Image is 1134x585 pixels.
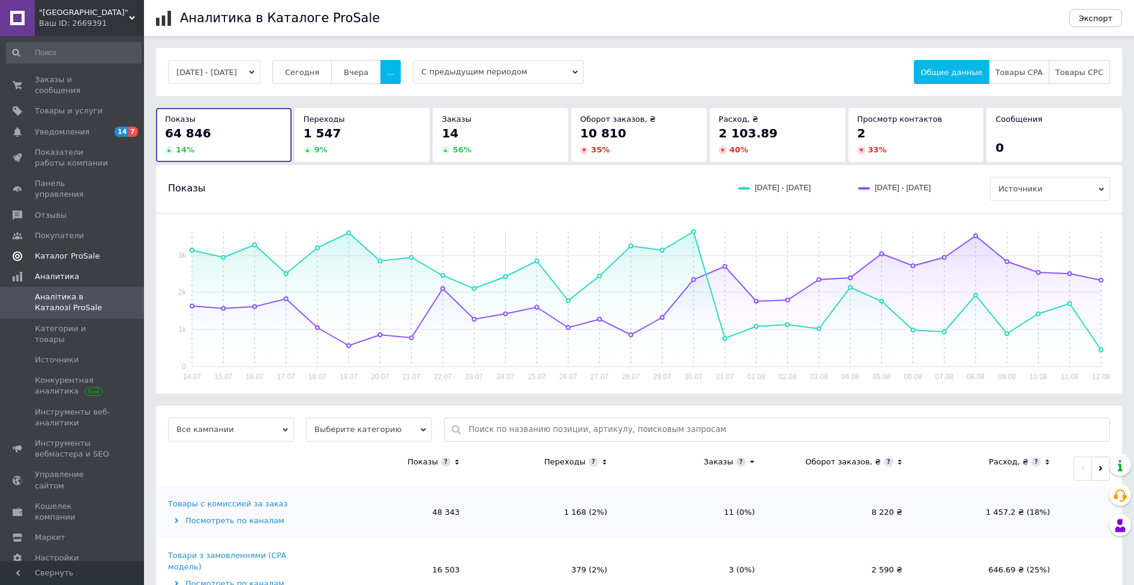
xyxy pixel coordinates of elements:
[442,115,471,124] span: Заказы
[35,271,79,282] span: Аналитика
[434,373,452,381] text: 22.07
[559,373,577,381] text: 26.07
[182,362,186,371] text: 0
[35,375,111,397] span: Конкурентная аналитика
[35,501,111,523] span: Кошелек компании
[465,373,483,381] text: 23.07
[413,60,584,84] span: С предыдущим периодом
[767,487,914,538] td: 8 220 ₴
[841,373,859,381] text: 04.08
[1069,9,1122,27] button: Экспорт
[719,126,778,140] span: 2 103.89
[35,210,67,221] span: Отзывы
[590,373,608,381] text: 27.07
[35,74,111,96] span: Заказы и сообщения
[472,487,619,538] td: 1 168 (2%)
[1079,14,1112,23] span: Экспорт
[857,126,866,140] span: 2
[214,373,232,381] text: 15.07
[1092,373,1110,381] text: 12.08
[304,115,345,124] span: Переходы
[245,373,263,381] text: 16.07
[989,60,1049,84] button: Товары CPA
[39,7,129,18] span: "ТАШКЕНТ"
[469,418,1103,441] input: Поиск по названию позиции, артикулу, поисковым запросам
[653,373,671,381] text: 29.07
[995,115,1042,124] span: Сообщения
[1055,68,1103,77] span: Товары CPC
[580,126,626,140] span: 10 810
[115,127,128,137] span: 14
[168,418,294,442] span: Все кампании
[272,60,332,84] button: Сегодня
[1049,60,1110,84] button: Товары CPC
[35,106,103,116] span: Товары и услуги
[622,373,640,381] text: 28.07
[35,532,65,543] span: Маркет
[168,60,260,84] button: [DATE] - [DATE]
[168,182,205,195] span: Показы
[35,230,84,241] span: Покупатели
[989,457,1028,467] div: Расход, ₴
[35,407,111,428] span: Инструменты веб-аналитики
[1061,373,1079,381] text: 11.08
[165,115,196,124] span: Показы
[716,373,734,381] text: 31.07
[544,457,586,467] div: Переходы
[990,177,1110,201] span: Источники
[868,145,887,154] span: 33 %
[920,68,982,77] span: Общие данные
[619,487,767,538] td: 11 (0%)
[168,515,321,526] div: Посмотреть по каналам
[872,373,890,381] text: 05.08
[580,115,656,124] span: Оборот заказов, ₴
[6,42,142,64] input: Поиск
[306,418,432,442] span: Выберите категорию
[344,68,368,77] span: Вчера
[331,60,381,84] button: Вчера
[904,373,922,381] text: 06.08
[935,373,953,381] text: 07.08
[779,373,797,381] text: 02.08
[704,457,733,467] div: Заказы
[168,550,321,572] div: Товари з замовленнями (CPA модель)
[591,145,610,154] span: 35 %
[805,457,881,467] div: Оборот заказов, ₴
[277,373,295,381] text: 17.07
[180,11,380,25] h1: Аналитика в Каталоге ProSale
[528,373,546,381] text: 25.07
[128,127,138,137] span: 7
[1030,373,1048,381] text: 10.08
[387,68,394,77] span: ...
[178,288,187,296] text: 2k
[183,373,201,381] text: 14.07
[178,251,187,260] text: 3k
[35,323,111,345] span: Категории и товары
[747,373,765,381] text: 01.08
[371,373,389,381] text: 20.07
[35,292,111,313] span: Аналітика в Каталозі ProSale
[452,145,471,154] span: 56 %
[35,178,111,200] span: Панель управления
[914,60,989,84] button: Общие данные
[39,18,144,29] div: Ваш ID: 2669391
[995,68,1043,77] span: Товары CPA
[810,373,828,381] text: 03.08
[178,325,187,334] text: 1k
[35,355,79,365] span: Источники
[998,373,1016,381] text: 09.08
[496,373,514,381] text: 24.07
[914,487,1062,538] td: 1 457.2 ₴ (18%)
[967,373,985,381] text: 08.08
[168,499,287,509] div: Товары с комиссией за заказ
[442,126,458,140] span: 14
[308,373,326,381] text: 18.07
[403,373,421,381] text: 21.07
[35,469,111,491] span: Управление сайтом
[35,251,100,262] span: Каталог ProSale
[380,60,401,84] button: ...
[176,145,194,154] span: 14 %
[304,126,341,140] span: 1 547
[35,127,89,137] span: Уведомления
[35,438,111,460] span: Инструменты вебмастера и SEO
